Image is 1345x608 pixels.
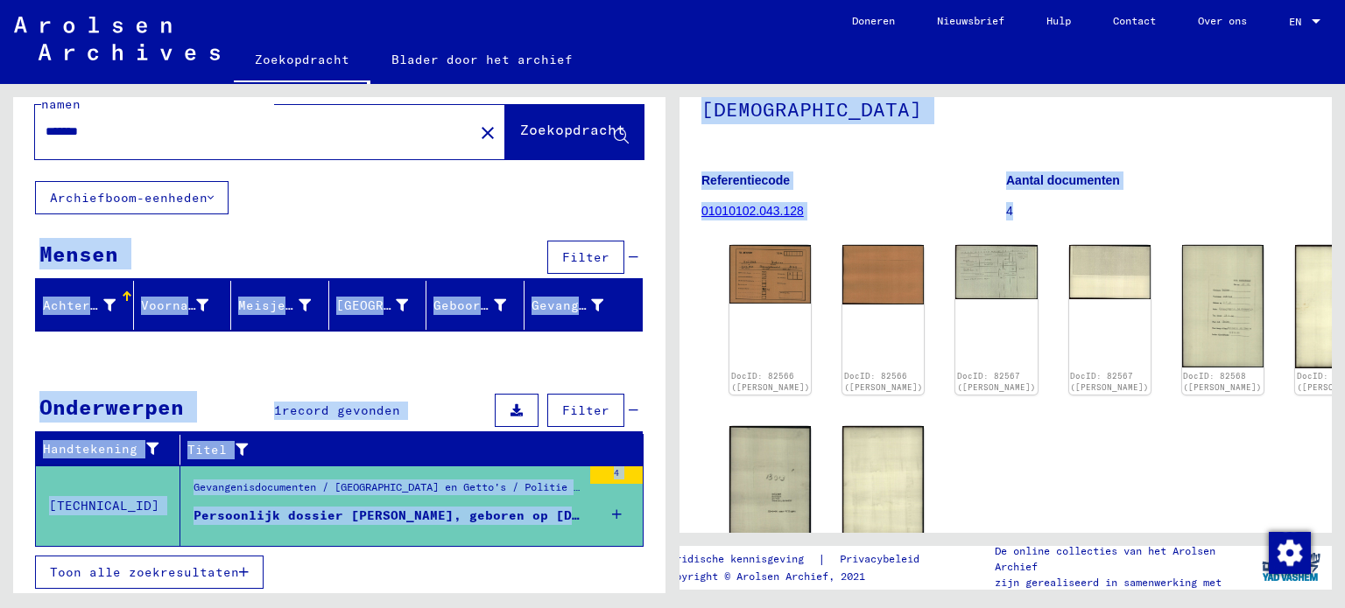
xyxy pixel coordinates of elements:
[336,297,470,313] font: [GEOGRAPHIC_DATA]
[937,14,1004,27] font: Nieuwsbrief
[1069,245,1151,299] img: 002.jpg
[852,14,895,27] font: Doneren
[187,436,626,464] div: Titel
[505,105,644,159] button: Zoekopdracht
[477,122,498,143] mat-icon: close
[1198,14,1247,27] font: Over ons
[1113,14,1156,27] font: Contact
[391,52,573,67] font: Blader door het archief
[525,281,643,330] mat-header-cell: Gevangene #
[562,249,609,265] font: Filter
[14,17,220,60] img: Arolsen_neg.svg
[955,245,1037,298] img: 001.jpg
[995,576,1222,589] font: zijn gerealiseerd in samenwerking met
[532,297,618,313] font: Gevangene #
[1183,371,1262,393] a: DocID: 82568 ([PERSON_NAME])
[234,38,370,84] a: Zoekopdracht
[1268,531,1310,573] div: Wijzigingstoestemming
[141,297,204,313] font: Voornaam
[701,204,804,218] a: 01010102.043.128
[532,291,626,319] div: Gevangene #
[562,402,609,418] font: Filter
[50,190,208,206] font: Archiefboom-eenheden
[1046,14,1071,27] font: Hulp
[614,467,619,479] font: 4
[470,115,505,150] button: Duidelijk
[826,550,940,569] a: Privacybeleid
[255,52,349,67] font: Zoekopdracht
[35,556,264,589] button: Toon alle zoekresultaten
[663,570,865,583] font: Copyright © Arolsen Archief, 2021
[187,442,227,458] font: Titel
[729,245,811,304] img: 001.jpg
[43,436,184,464] div: Handtekening
[842,245,924,304] img: 002.jpg
[43,297,122,313] font: Achternaam
[520,121,625,138] font: Zoekopdracht
[141,291,231,319] div: Voornaam
[1289,15,1301,28] font: EN
[194,507,698,523] font: Persoonlijk dossier [PERSON_NAME], geboren op [DEMOGRAPHIC_DATA]
[663,552,804,565] font: Juridische kennisgeving
[844,371,923,393] a: DocID: 82566 ([PERSON_NAME])
[1070,371,1149,393] a: DocID: 82567 ([PERSON_NAME])
[43,441,137,457] font: Handtekening
[842,426,924,547] img: 002.jpg
[50,564,239,580] font: Toon alle zoekresultaten
[39,394,184,420] font: Onderwerpen
[1182,245,1264,367] img: 001.jpg
[1006,204,1013,218] font: 4
[336,291,431,319] div: [GEOGRAPHIC_DATA]
[840,552,919,565] font: Privacybeleid
[957,371,1036,393] a: DocID: 82567 ([PERSON_NAME])
[729,426,811,547] img: 001.jpg
[231,281,329,330] mat-header-cell: Meisjesnaam
[1258,545,1324,589] img: yv_logo.png
[39,241,118,267] font: Mensen
[426,281,525,330] mat-header-cell: Geboortedatum
[274,402,282,418] font: 1
[1006,173,1120,187] font: Aantal documenten
[731,371,810,393] a: DocID: 82566 ([PERSON_NAME])
[43,291,137,319] div: Achternaam
[329,281,427,330] mat-header-cell: Geboorteplaats
[1269,532,1311,574] img: Wijzigingstoestemming
[433,297,536,313] font: Geboortedatum
[818,551,826,567] font: |
[36,281,134,330] mat-header-cell: Achternaam
[433,291,528,319] div: Geboortedatum
[282,402,400,418] font: record gevonden
[238,297,325,313] font: Meisjesnaam
[49,498,159,514] font: [TECHNICAL_ID]
[238,291,333,319] div: Meisjesnaam
[35,181,229,214] button: Archiefboom-eenheden
[701,173,790,187] font: Referentiecode
[663,550,818,569] a: Juridische kennisgeving
[547,394,624,427] button: Filter
[547,241,624,274] button: Filter
[134,281,232,330] mat-header-cell: Voornaam
[370,38,594,80] a: Blader door het archief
